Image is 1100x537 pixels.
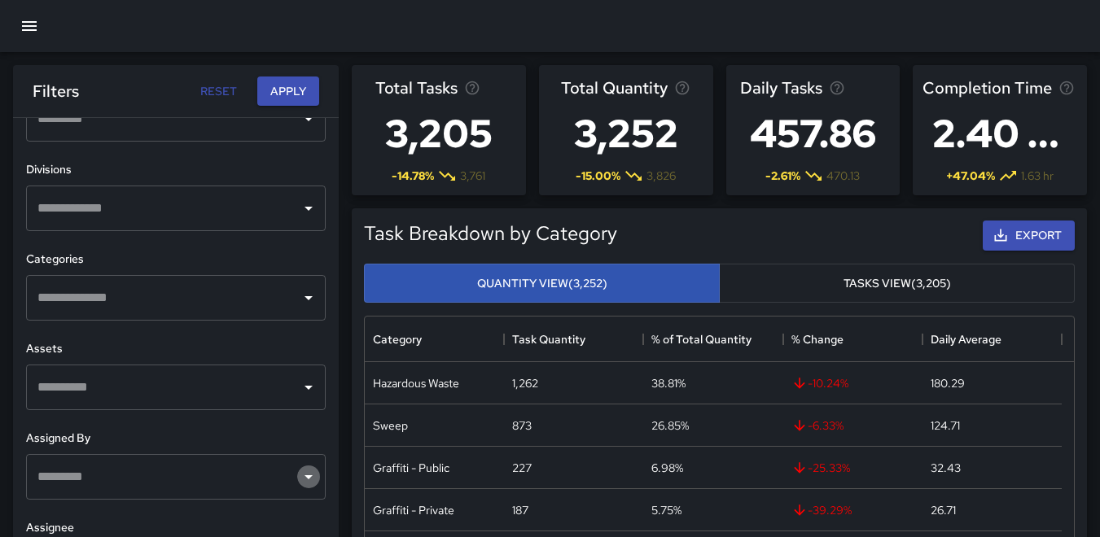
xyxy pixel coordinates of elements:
span: 470.13 [826,168,860,184]
div: Daily Average [931,317,1001,362]
h6: Divisions [26,161,326,179]
svg: Total number of tasks in the selected period, compared to the previous period. [464,80,480,96]
div: Hazardous Waste [373,375,459,391]
div: Task Quantity [512,317,585,362]
div: Category [373,317,422,362]
button: Tasks View(3,205) [719,264,1075,303]
div: 873 [512,417,532,434]
button: Open [297,286,320,309]
span: 3,826 [646,168,676,184]
div: 180.29 [931,375,965,391]
div: % of Total Quantity [643,317,782,362]
div: Graffiti - Public [373,460,449,476]
button: Apply [257,76,319,107]
div: % Change [783,317,923,362]
button: Open [297,465,320,488]
span: 3,761 [460,168,485,184]
div: 227 [512,460,532,476]
div: 1,262 [512,375,538,391]
div: 32.43 [931,460,961,476]
div: 26.85% [651,417,689,434]
span: + 47.04 % [946,168,995,184]
div: 38.81% [651,375,686,391]
span: -25.33 % [791,460,850,476]
button: Open [297,107,320,130]
h3: 3,252 [561,101,690,166]
span: Daily Tasks [740,75,822,101]
span: -14.78 % [392,168,434,184]
span: Total Quantity [561,75,668,101]
span: Total Tasks [375,75,458,101]
h6: Categories [26,251,326,268]
svg: Total task quantity in the selected period, compared to the previous period. [674,80,690,96]
button: Open [297,376,320,399]
button: Export [983,220,1075,251]
svg: Average time taken to complete tasks in the selected period, compared to the previous period. [1058,80,1075,96]
div: % of Total Quantity [651,317,752,362]
div: Sweep [373,417,408,434]
span: Completion Time [923,75,1052,101]
h3: 3,205 [375,101,502,166]
div: Category [365,317,504,362]
h6: Assets [26,340,326,358]
svg: Average number of tasks per day in the selected period, compared to the previous period. [829,80,845,96]
button: Quantity View(3,252) [364,264,720,303]
h5: Task Breakdown by Category [364,220,617,247]
div: 5.75% [651,502,681,518]
div: Graffiti - Private [373,502,454,518]
button: Open [297,197,320,220]
div: 124.71 [931,417,960,434]
span: -6.33 % [791,417,844,434]
h6: Assigned By [26,430,326,447]
span: 1.63 hr [1021,168,1054,184]
div: % Change [791,317,844,362]
button: Reset [192,76,244,107]
div: 187 [512,502,528,518]
h3: 457.86 [740,101,886,166]
h6: Assignee [26,519,326,537]
span: -10.24 % [791,375,848,391]
div: 26.71 [931,502,956,518]
h3: 2.40 hr [923,101,1077,166]
span: -2.61 % [765,168,800,184]
div: Task Quantity [504,317,643,362]
div: Daily Average [923,317,1062,362]
h6: Filters [33,78,79,104]
div: 6.98% [651,460,683,476]
span: -39.29 % [791,502,852,518]
span: -15.00 % [576,168,620,184]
